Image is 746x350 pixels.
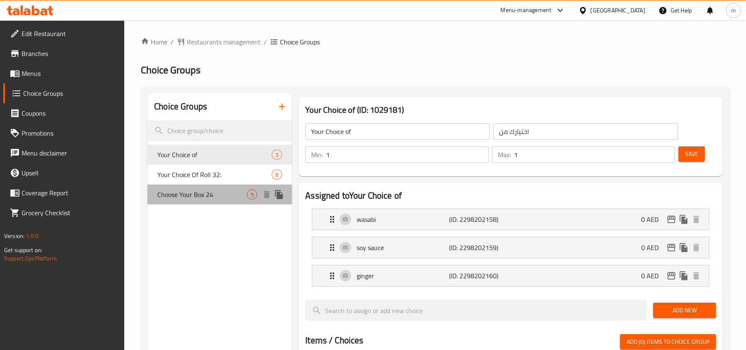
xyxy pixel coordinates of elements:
span: 1.0.0 [26,231,39,241]
span: Version: [4,231,24,241]
p: soy sauce [357,243,449,253]
button: Save [678,146,705,162]
button: delete [690,241,703,254]
p: 0 AED [641,271,665,281]
a: Edit Restaurant [3,24,125,44]
span: Choose Your Box 24 [157,190,247,199]
a: Home [141,37,167,47]
li: Expand [305,205,716,233]
div: Choose Your Box 249deleteduplicate [147,185,292,204]
span: Menus [22,68,118,78]
span: Upsell [22,168,118,178]
button: duplicate [678,270,690,282]
span: Branches [22,49,118,58]
span: Promotions [22,128,118,138]
button: duplicate [273,188,285,201]
a: Menus [3,63,125,83]
div: Choices [272,170,282,180]
span: 3 [272,151,282,159]
span: Save [685,149,698,159]
span: Your Choice Of Roll 32: [157,170,272,180]
a: Restaurants management [177,37,261,47]
input: search [305,300,647,321]
a: Support.OpsPlatform [4,253,57,264]
button: edit [665,213,678,226]
p: (ID: 2298202158) [449,214,511,224]
button: edit [665,270,678,282]
button: edit [665,241,678,254]
button: delete [690,270,703,282]
a: Branches [3,44,125,63]
a: Grocery Checklist [3,203,125,223]
div: Expand [312,265,709,286]
a: Choice Groups [3,83,125,103]
span: Coverage Report [22,188,118,198]
span: Choice Groups [280,37,320,47]
h2: Choice Groups [154,100,207,113]
p: (ID: 2298202159) [449,243,511,253]
span: Choice Groups [141,61,200,79]
li: / [171,37,174,47]
div: Expand [312,209,709,230]
span: Your Choice of [157,150,272,160]
span: 9 [247,191,257,199]
span: m [731,6,736,15]
p: ginger [357,271,449,281]
div: Choices [247,190,257,199]
div: Your Choice of3 [147,145,292,165]
h2: Items / Choices [305,334,363,347]
li: Expand [305,262,716,290]
span: Coupons [22,108,118,118]
span: Choice Groups [23,88,118,98]
a: Upsell [3,163,125,183]
button: Add (0) items to choice group [620,334,716,350]
span: Get support on: [4,245,42,255]
a: Promotions [3,123,125,143]
div: [GEOGRAPHIC_DATA] [591,6,645,15]
p: Max: [498,150,511,160]
div: Choices [272,150,282,160]
a: Menu disclaimer [3,143,125,163]
button: delete [261,188,273,201]
a: Coupons [3,103,125,123]
li: Expand [305,233,716,262]
p: 0 AED [641,243,665,253]
div: Menu-management [501,5,552,15]
span: Add (0) items to choice group [627,337,710,347]
div: Expand [312,237,709,258]
button: Add New [653,303,716,318]
p: wasabi [357,214,449,224]
span: Menu disclaimer [22,148,118,158]
span: Add New [660,305,710,316]
div: Your Choice Of Roll 32:8 [147,165,292,185]
p: (ID: 2298202160) [449,271,511,281]
p: Min: [311,150,323,160]
p: 0 AED [641,214,665,224]
li: / [264,37,267,47]
button: duplicate [678,241,690,254]
h2: Assigned to Your Choice of [305,190,716,202]
a: Coverage Report [3,183,125,203]
button: duplicate [678,213,690,226]
h3: Your Choice of (ID: 1029181) [305,103,716,117]
button: delete [690,213,703,226]
span: Grocery Checklist [22,208,118,218]
input: search [147,120,292,141]
span: Restaurants management [187,37,261,47]
span: 8 [272,171,282,179]
span: Edit Restaurant [22,29,118,39]
nav: breadcrumb [141,37,729,47]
